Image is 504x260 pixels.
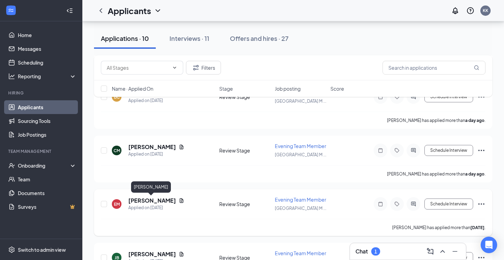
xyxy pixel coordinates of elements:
[131,181,171,193] div: [PERSON_NAME]
[275,196,326,203] span: Evening Team Member
[477,146,485,155] svg: Ellipses
[426,247,434,256] svg: ComposeMessage
[128,151,184,158] div: Applied on [DATE]
[374,249,377,255] div: 1
[483,8,488,13] div: KK
[172,65,177,70] svg: ChevronDown
[18,42,77,56] a: Messages
[114,201,120,207] div: EM
[8,7,14,14] svg: WorkstreamLogo
[8,162,15,169] svg: UserCheck
[474,65,479,70] svg: MagnifyingGlass
[18,56,77,69] a: Scheduling
[387,117,485,123] p: [PERSON_NAME] has applied more than .
[376,201,385,207] svg: Note
[169,34,209,43] div: Interviews · 11
[186,61,221,75] button: Filter Filters
[179,198,184,203] svg: Document
[383,61,485,75] input: Search in applications
[18,172,77,186] a: Team
[466,7,474,15] svg: QuestionInfo
[275,152,326,157] span: [GEOGRAPHIC_DATA] M ...
[465,118,484,123] b: a day ago
[437,246,448,257] button: ChevronUp
[97,7,105,15] svg: ChevronLeft
[8,90,75,96] div: Hiring
[409,148,418,153] svg: ActiveChat
[393,148,401,153] svg: Tag
[128,197,176,204] h5: [PERSON_NAME]
[275,250,326,256] span: Evening Team Member
[107,64,169,71] input: All Stages
[18,100,77,114] a: Applicants
[66,7,73,14] svg: Collapse
[179,251,184,257] svg: Document
[330,85,344,92] span: Score
[275,85,301,92] span: Job posting
[8,148,75,154] div: Team Management
[409,201,418,207] svg: ActiveChat
[376,148,385,153] svg: Note
[154,7,162,15] svg: ChevronDown
[355,248,368,255] h3: Chat
[465,171,484,177] b: a day ago
[18,162,71,169] div: Onboarding
[114,148,120,154] div: CM
[449,246,460,257] button: Minimize
[481,237,497,253] div: Open Intercom Messenger
[393,201,401,207] svg: Tag
[470,225,484,230] b: [DATE]
[18,246,66,253] div: Switch to admin view
[18,28,77,42] a: Home
[128,250,176,258] h5: [PERSON_NAME]
[424,199,473,210] button: Schedule Interview
[192,64,200,72] svg: Filter
[219,85,233,92] span: Stage
[477,200,485,208] svg: Ellipses
[128,143,176,151] h5: [PERSON_NAME]
[438,247,447,256] svg: ChevronUp
[451,7,459,15] svg: Notifications
[18,128,77,142] a: Job Postings
[112,85,153,92] span: Name · Applied On
[219,147,271,154] div: Review Stage
[8,246,15,253] svg: Settings
[392,225,485,230] p: [PERSON_NAME] has applied more than .
[18,200,77,214] a: SurveysCrown
[18,73,77,80] div: Reporting
[8,73,15,80] svg: Analysis
[387,171,485,177] p: [PERSON_NAME] has applied more than .
[451,247,459,256] svg: Minimize
[18,114,77,128] a: Sourcing Tools
[101,34,149,43] div: Applications · 10
[230,34,289,43] div: Offers and hires · 27
[219,201,271,207] div: Review Stage
[424,145,473,156] button: Schedule Interview
[425,246,436,257] button: ComposeMessage
[128,204,184,211] div: Applied on [DATE]
[275,143,326,149] span: Evening Team Member
[275,206,326,211] span: [GEOGRAPHIC_DATA] M ...
[179,144,184,150] svg: Document
[108,5,151,16] h1: Applicants
[18,186,77,200] a: Documents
